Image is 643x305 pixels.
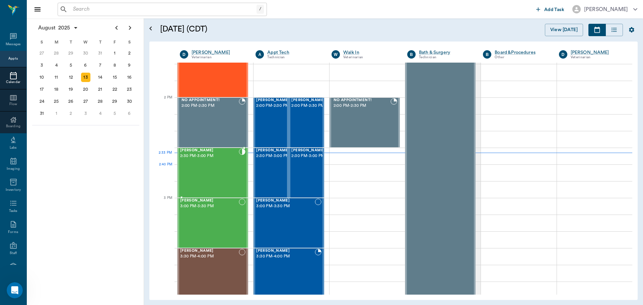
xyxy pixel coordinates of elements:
[95,97,105,106] div: Thursday, August 28, 2025
[180,203,239,210] span: 3:00 PM - 3:30 PM
[291,153,325,159] span: 2:30 PM - 3:00 PM
[545,24,583,36] button: View [DATE]
[533,3,567,15] button: Add Task
[110,49,120,58] div: Friday, August 1, 2025
[37,73,47,82] div: Sunday, August 10, 2025
[180,199,239,203] span: [PERSON_NAME]
[182,98,239,102] span: NO APPOINTMENT!
[483,50,491,59] div: B
[419,49,473,56] a: Bath & Surgery
[254,148,289,198] div: NOT_CONFIRMED, 2:30 PM - 3:00 PM
[155,94,172,111] div: 2 PM
[291,98,325,102] span: [PERSON_NAME]
[125,49,134,58] div: Saturday, August 2, 2025
[35,21,82,34] button: August2025
[31,3,44,16] button: Close drawer
[254,97,289,148] div: CHECKED_OUT, 2:00 PM - 2:30 PM
[289,97,324,148] div: CHECKED_OUT, 2:00 PM - 2:30 PM
[66,85,76,94] div: Tuesday, August 19, 2025
[419,55,473,60] div: Technician
[37,61,47,70] div: Sunday, August 3, 2025
[180,253,239,260] span: 3:30 PM - 4:00 PM
[37,23,57,32] span: August
[160,24,336,34] h5: [DATE] (CDT)
[495,55,549,60] div: Other
[256,203,314,210] span: 3:00 PM - 3:30 PM
[180,50,188,59] div: D
[192,49,245,56] a: [PERSON_NAME]
[256,253,314,260] span: 3:30 PM - 4:00 PM
[177,198,248,248] div: NOT_CONFIRMED, 3:00 PM - 3:30 PM
[182,102,239,109] span: 2:00 PM - 2:30 PM
[66,61,76,70] div: Tuesday, August 5, 2025
[123,21,137,34] button: Next page
[254,198,324,248] div: NOT_CONFIRMED, 3:00 PM - 3:30 PM
[177,148,248,198] div: CHECKED_IN, 2:30 PM - 3:00 PM
[256,153,290,159] span: 2:30 PM - 3:00 PM
[334,98,390,102] span: NO APPOINTMENT!
[95,73,105,82] div: Thursday, August 14, 2025
[330,97,400,148] div: BOOKED, 2:00 PM - 2:30 PM
[125,61,134,70] div: Saturday, August 9, 2025
[291,102,325,109] span: 2:00 PM - 2:30 PM
[78,37,93,47] div: W
[52,97,61,106] div: Monday, August 25, 2025
[7,166,20,171] div: Imaging
[64,37,78,47] div: T
[332,50,340,59] div: W
[52,61,61,70] div: Monday, August 4, 2025
[110,21,123,34] button: Previous page
[122,37,137,47] div: S
[49,37,64,47] div: M
[256,249,314,253] span: [PERSON_NAME]
[177,97,248,148] div: BOOKED, 2:00 PM - 2:30 PM
[177,248,248,298] div: NOT_CONFIRMED, 3:30 PM - 4:00 PM
[256,50,264,59] div: A
[52,49,61,58] div: Monday, July 28, 2025
[34,37,49,47] div: S
[267,49,321,56] div: Appt Tech
[81,61,90,70] div: Wednesday, August 6, 2025
[10,251,17,256] div: Staff
[257,5,264,14] div: /
[125,97,134,106] div: Saturday, August 30, 2025
[289,148,324,198] div: READY_TO_CHECKOUT, 2:30 PM - 3:00 PM
[6,187,21,193] div: Inventory
[37,85,47,94] div: Sunday, August 17, 2025
[180,249,239,253] span: [PERSON_NAME]
[57,23,72,32] span: 2025
[110,97,120,106] div: Friday, August 29, 2025
[52,85,61,94] div: Monday, August 18, 2025
[70,5,257,14] input: Search
[37,97,47,106] div: Sunday, August 24, 2025
[52,73,61,82] div: Monday, August 11, 2025
[571,55,625,60] div: Veterinarian
[8,230,18,235] div: Forms
[571,49,625,56] a: [PERSON_NAME]
[66,73,76,82] div: Tuesday, August 12, 2025
[267,55,321,60] div: Technician
[110,61,120,70] div: Friday, August 8, 2025
[254,248,324,298] div: BOOKED, 3:30 PM - 4:00 PM
[343,55,397,60] div: Veterinarian
[180,153,239,159] span: 2:30 PM - 3:00 PM
[110,109,120,118] div: Friday, September 5, 2025
[81,85,90,94] div: Wednesday, August 20, 2025
[147,16,155,42] button: Open calendar
[559,50,567,59] div: D
[343,49,397,56] a: Walk In
[291,148,325,153] span: [PERSON_NAME]
[8,56,18,61] div: Appts
[495,49,549,56] a: Board &Procedures
[66,49,76,58] div: Tuesday, July 29, 2025
[584,5,628,13] div: [PERSON_NAME]
[256,102,290,109] span: 2:00 PM - 2:30 PM
[407,50,416,59] div: B
[95,85,105,94] div: Thursday, August 21, 2025
[81,109,90,118] div: Wednesday, September 3, 2025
